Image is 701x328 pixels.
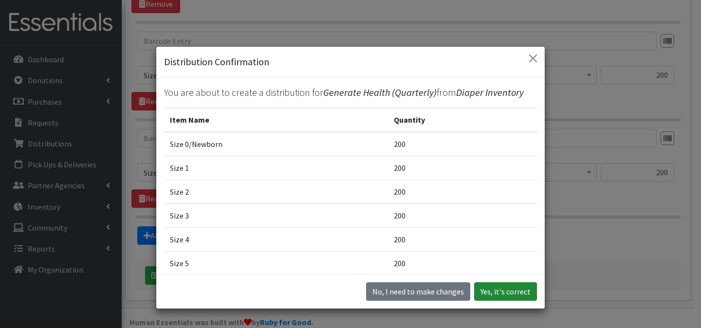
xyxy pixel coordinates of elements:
[164,251,388,275] td: Size 5
[388,108,537,132] th: Quantity
[388,180,537,203] td: 200
[164,156,388,180] td: Size 1
[164,180,388,203] td: Size 2
[366,282,470,301] button: No I need to make changes
[388,251,537,275] td: 200
[388,156,537,180] td: 200
[323,86,437,98] span: Generate Health (Quarterly)
[164,85,537,100] p: You are about to create a distribution for from
[525,51,541,66] button: Close
[388,203,537,227] td: 200
[456,86,524,98] span: Diaper Inventory
[164,108,388,132] th: Item Name
[164,227,388,251] td: Size 4
[164,203,388,227] td: Size 3
[388,227,537,251] td: 200
[164,132,388,156] td: Size 0/Newborn
[474,282,537,301] button: Yes, it's correct
[388,132,537,156] td: 200
[164,55,269,69] h5: Distribution Confirmation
